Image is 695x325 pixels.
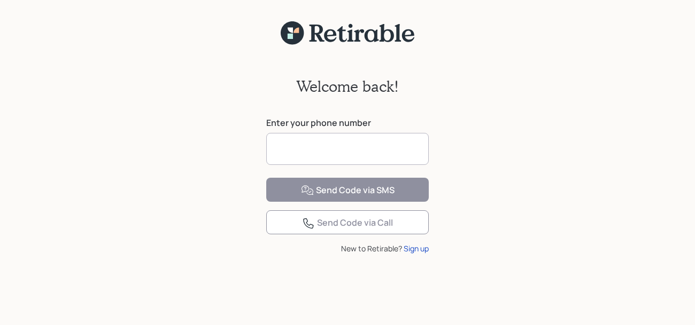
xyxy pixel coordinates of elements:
div: Send Code via SMS [301,184,395,197]
button: Send Code via SMS [266,178,429,202]
div: New to Retirable? [266,243,429,254]
label: Enter your phone number [266,117,429,129]
h2: Welcome back! [296,77,399,96]
button: Send Code via Call [266,210,429,234]
div: Send Code via Call [302,217,393,229]
div: Sign up [404,243,429,254]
